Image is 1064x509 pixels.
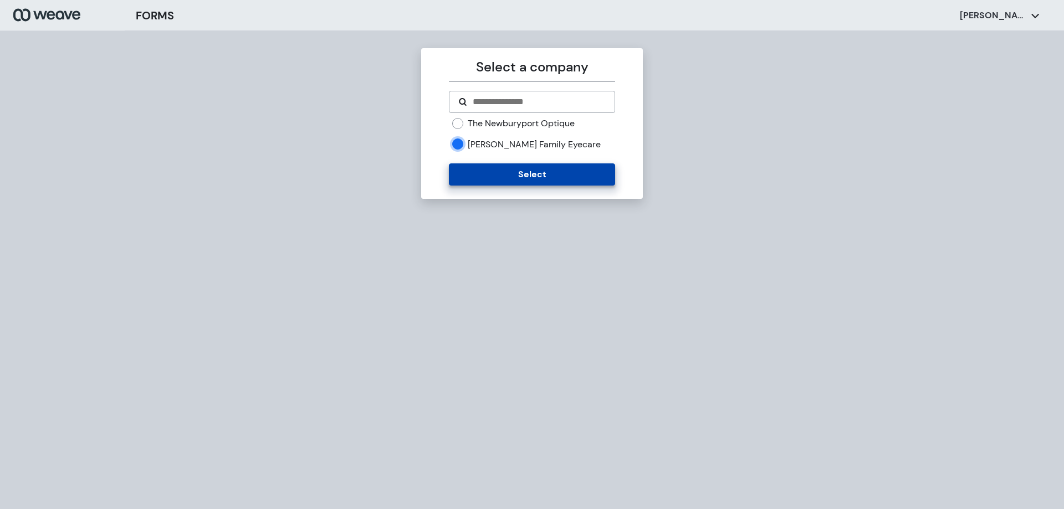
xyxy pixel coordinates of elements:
label: [PERSON_NAME] Family Eyecare [468,138,601,151]
input: Search [472,95,605,109]
button: Select [449,163,615,186]
h3: FORMS [136,7,174,24]
label: The Newburyport Optique [468,117,575,130]
p: Select a company [449,57,615,77]
p: [PERSON_NAME] [960,9,1026,22]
